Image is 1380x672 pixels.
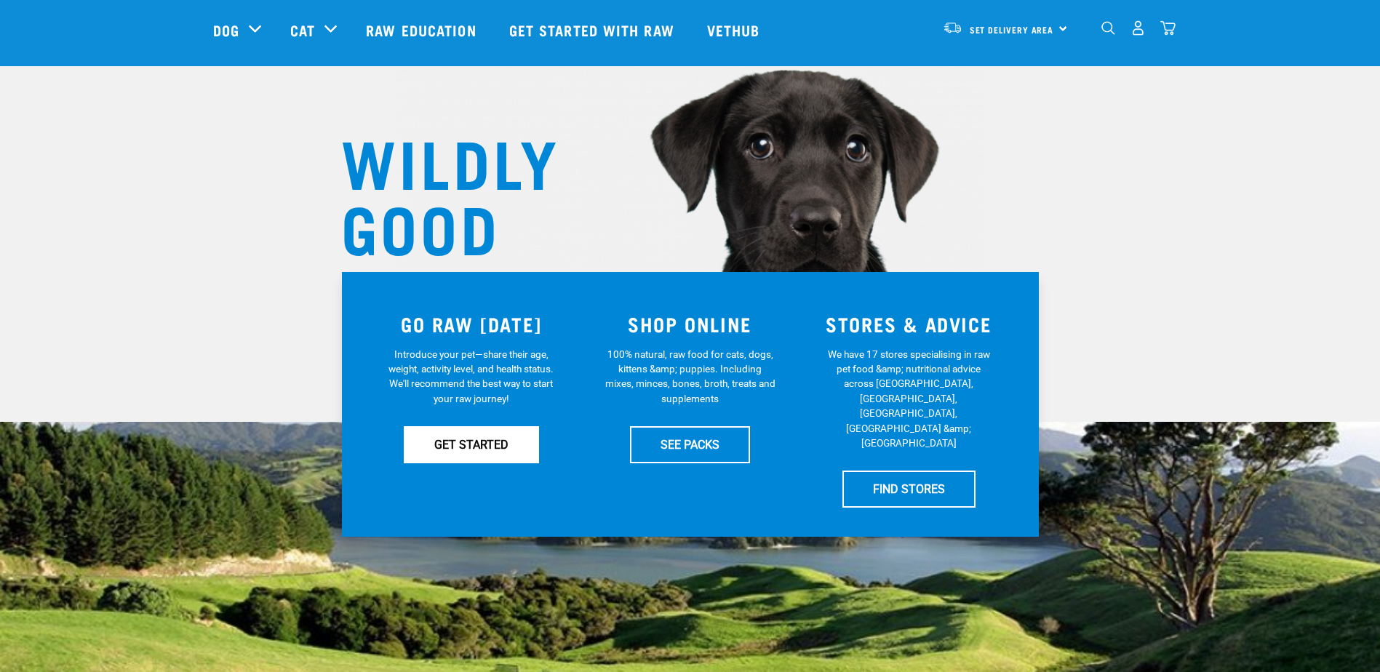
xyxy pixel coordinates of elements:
[1160,20,1176,36] img: home-icon@2x.png
[495,1,693,59] a: Get started with Raw
[1130,20,1146,36] img: user.png
[808,313,1010,335] h3: STORES & ADVICE
[943,21,962,34] img: van-moving.png
[386,347,557,407] p: Introduce your pet—share their age, weight, activity level, and health status. We'll recommend th...
[351,1,494,59] a: Raw Education
[290,19,315,41] a: Cat
[404,426,539,463] a: GET STARTED
[630,426,750,463] a: SEE PACKS
[693,1,778,59] a: Vethub
[371,313,573,335] h3: GO RAW [DATE]
[842,471,976,507] a: FIND STORES
[213,19,239,41] a: Dog
[970,27,1054,32] span: Set Delivery Area
[589,313,791,335] h3: SHOP ONLINE
[605,347,775,407] p: 100% natural, raw food for cats, dogs, kittens &amp; puppies. Including mixes, minces, bones, bro...
[823,347,994,451] p: We have 17 stores specialising in raw pet food &amp; nutritional advice across [GEOGRAPHIC_DATA],...
[341,127,632,324] h1: WILDLY GOOD NUTRITION
[1101,21,1115,35] img: home-icon-1@2x.png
